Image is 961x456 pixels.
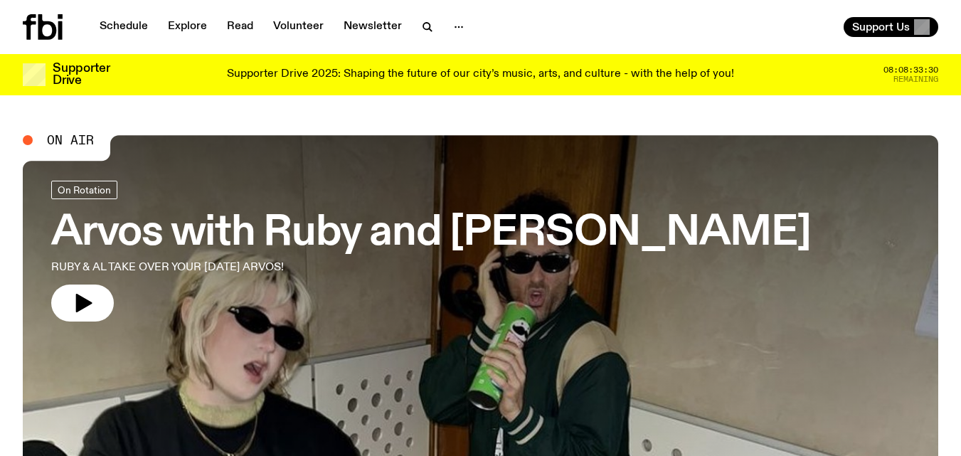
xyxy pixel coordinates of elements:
[227,68,734,81] p: Supporter Drive 2025: Shaping the future of our city’s music, arts, and culture - with the help o...
[218,17,262,37] a: Read
[335,17,410,37] a: Newsletter
[893,75,938,83] span: Remaining
[852,21,910,33] span: Support Us
[53,63,110,87] h3: Supporter Drive
[265,17,332,37] a: Volunteer
[159,17,216,37] a: Explore
[91,17,156,37] a: Schedule
[47,134,94,147] span: On Air
[51,181,811,322] a: Arvos with Ruby and [PERSON_NAME]RUBY & AL TAKE OVER YOUR [DATE] ARVOS!
[58,184,111,195] span: On Rotation
[883,66,938,74] span: 08:08:33:30
[51,181,117,199] a: On Rotation
[844,17,938,37] button: Support Us
[51,213,811,253] h3: Arvos with Ruby and [PERSON_NAME]
[51,259,415,276] p: RUBY & AL TAKE OVER YOUR [DATE] ARVOS!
